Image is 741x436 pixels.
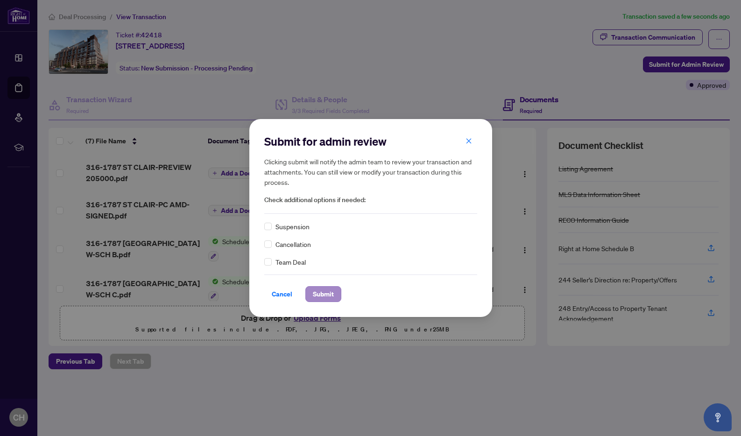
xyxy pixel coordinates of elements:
[466,138,472,144] span: close
[704,403,732,431] button: Open asap
[305,286,341,302] button: Submit
[264,195,477,205] span: Check additional options if needed:
[313,287,334,302] span: Submit
[275,221,310,232] span: Suspension
[275,239,311,249] span: Cancellation
[264,156,477,187] h5: Clicking submit will notify the admin team to review your transaction and attachments. You can st...
[272,287,292,302] span: Cancel
[275,257,306,267] span: Team Deal
[264,286,300,302] button: Cancel
[264,134,477,149] h2: Submit for admin review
